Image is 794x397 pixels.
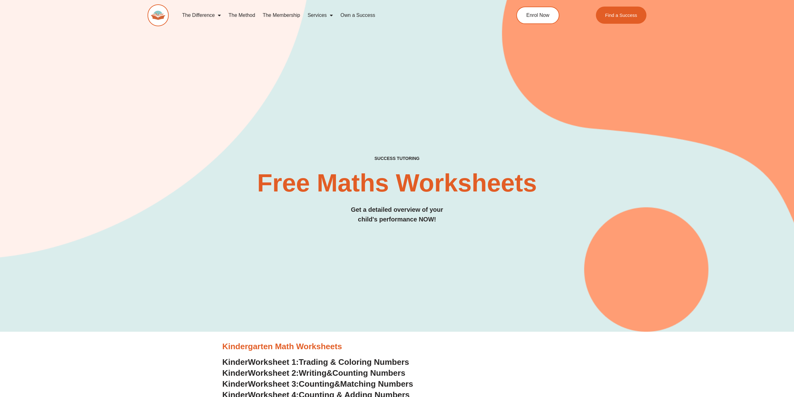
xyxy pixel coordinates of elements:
span: Kinder [222,379,248,389]
span: Writing [299,368,327,378]
a: Find a Success [596,7,647,24]
span: Counting Numbers [332,368,405,378]
span: Kinder [222,357,248,367]
a: Services [304,8,337,22]
span: Matching Numbers [340,379,413,389]
nav: Menu [178,8,488,22]
h3: Get a detailed overview of your child's performance NOW! [148,205,647,224]
a: Enrol Now [516,7,559,24]
span: Enrol Now [526,13,549,18]
a: KinderWorksheet 2:Writing&Counting Numbers [222,368,406,378]
a: Own a Success [337,8,379,22]
h3: Kindergarten Math Worksheets [222,341,572,352]
a: The Method [225,8,259,22]
span: Worksheet 3: [248,379,299,389]
a: The Difference [178,8,225,22]
a: KinderWorksheet 3:Counting&Matching Numbers [222,379,413,389]
span: Worksheet 2: [248,368,299,378]
a: The Membership [259,8,304,22]
span: Kinder [222,368,248,378]
span: Find a Success [605,13,637,17]
a: KinderWorksheet 1:Trading & Coloring Numbers [222,357,409,367]
span: Counting [299,379,334,389]
h2: Free Maths Worksheets​ [148,171,647,196]
span: Trading & Coloring Numbers [299,357,409,367]
span: Worksheet 1: [248,357,299,367]
h4: SUCCESS TUTORING​ [148,156,647,161]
